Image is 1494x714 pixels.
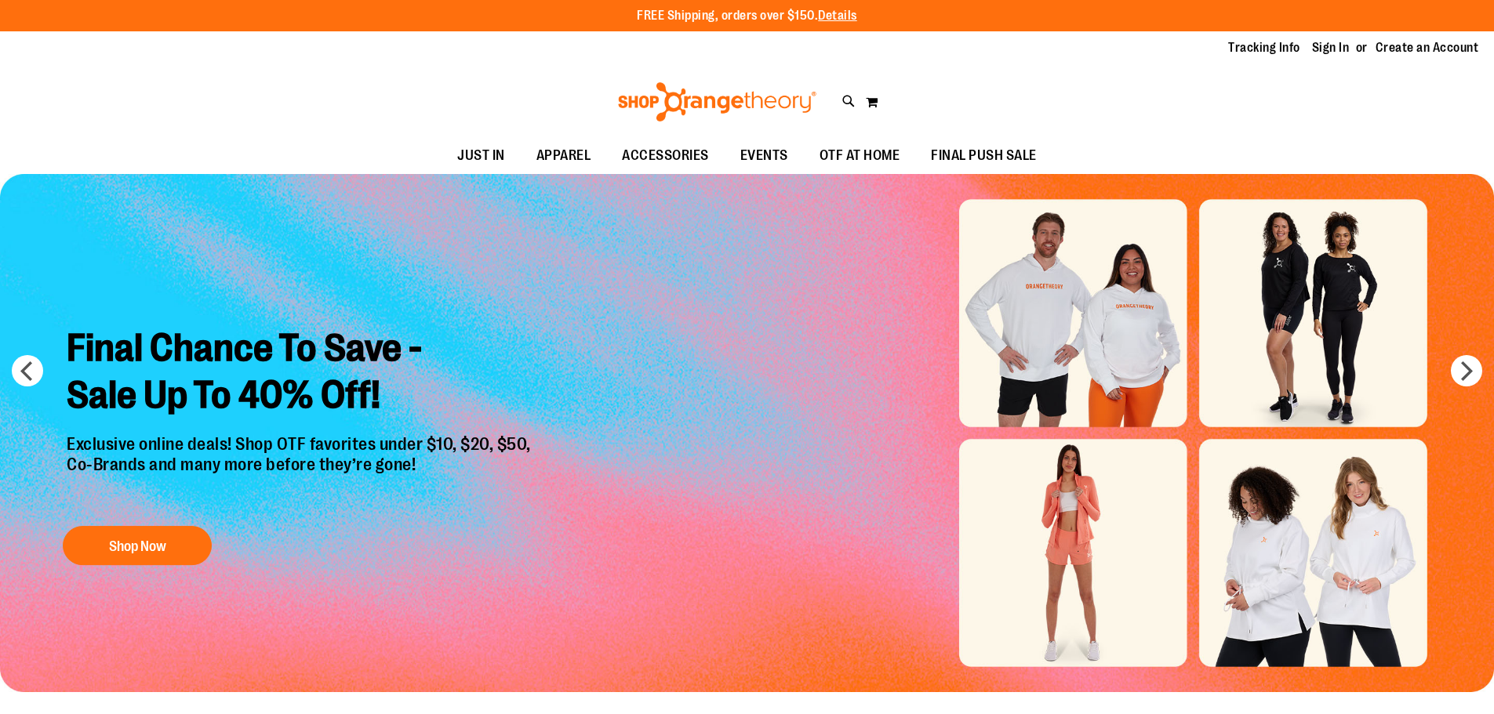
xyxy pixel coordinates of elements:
img: Shop Orangetheory [616,82,819,121]
p: FREE Shipping, orders over $150. [637,7,857,25]
span: ACCESSORIES [622,138,709,173]
a: Create an Account [1376,39,1479,56]
a: OTF AT HOME [804,138,916,174]
a: JUST IN [442,138,521,174]
span: JUST IN [457,138,505,173]
a: Tracking Info [1228,39,1300,56]
button: Shop Now [63,526,212,565]
a: EVENTS [725,138,804,174]
span: FINAL PUSH SALE [931,138,1037,173]
button: prev [12,355,43,386]
span: APPAREL [536,138,591,173]
span: OTF AT HOME [820,138,900,173]
a: FINAL PUSH SALE [915,138,1052,174]
a: Details [818,9,857,23]
p: Exclusive online deals! Shop OTF favorites under $10, $20, $50, Co-Brands and many more before th... [55,434,547,511]
span: EVENTS [740,138,788,173]
a: Final Chance To Save -Sale Up To 40% Off! Exclusive online deals! Shop OTF favorites under $10, $... [55,313,547,574]
button: next [1451,355,1482,386]
a: ACCESSORIES [606,138,725,174]
a: Sign In [1312,39,1350,56]
a: APPAREL [521,138,607,174]
h2: Final Chance To Save - Sale Up To 40% Off! [55,313,547,434]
